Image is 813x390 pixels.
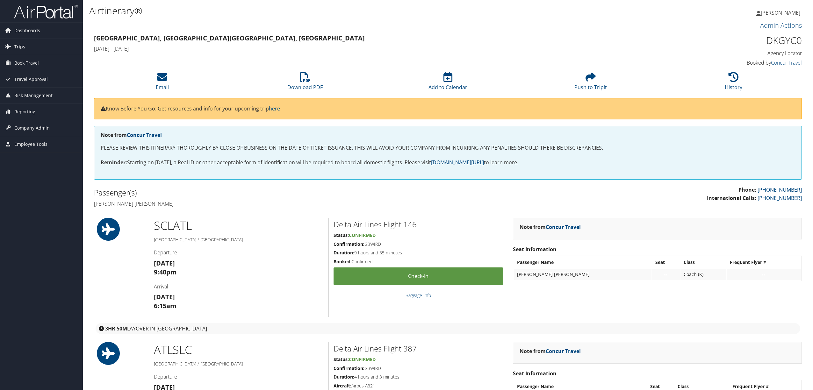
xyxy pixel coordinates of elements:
h5: Airbus A321 [334,383,503,389]
td: [PERSON_NAME] [PERSON_NAME] [514,269,651,280]
strong: Phone: [738,186,756,193]
strong: Confirmation: [334,365,364,371]
h4: Departure [154,373,324,380]
h5: G3WIRD [334,241,503,247]
strong: Seat Information [513,370,557,377]
strong: Reminder: [101,159,127,166]
span: [PERSON_NAME] [761,9,800,16]
th: Seat [652,257,680,268]
a: [PERSON_NAME] [756,3,807,22]
h5: G3WIRD [334,365,503,372]
strong: Duration: [334,250,354,256]
strong: Note from [520,348,581,355]
strong: Seat Information [513,246,557,253]
span: Book Travel [14,55,39,71]
a: Download PDF [287,75,323,91]
h1: ATL SLC [154,342,324,358]
strong: Status: [334,232,349,238]
a: Concur Travel [546,348,581,355]
span: Travel Approval [14,71,48,87]
a: Concur Travel [771,59,802,66]
h5: 9 hours and 35 minutes [334,250,503,256]
h1: Airtinerary® [89,4,567,18]
h2: Passenger(s) [94,187,443,198]
strong: Note from [520,223,581,230]
a: Email [156,75,169,91]
th: Frequent Flyer # [727,257,801,268]
span: Risk Management [14,88,53,103]
th: Class [680,257,726,268]
p: Starting on [DATE], a Real ID or other acceptable form of identification will be required to boar... [101,159,795,167]
a: History [725,75,742,91]
a: Check-in [334,267,503,285]
h5: Confirmed [334,259,503,265]
strong: Duration: [334,374,354,380]
h2: Delta Air Lines Flight 146 [334,219,503,230]
a: [PHONE_NUMBER] [758,186,802,193]
h4: [PERSON_NAME] [PERSON_NAME] [94,200,443,207]
span: Company Admin [14,120,50,136]
span: Trips [14,39,25,55]
strong: Booked: [334,259,352,265]
h5: [GEOGRAPHIC_DATA] / [GEOGRAPHIC_DATA] [154,237,324,243]
span: Confirmed [349,232,376,238]
td: Coach (K) [680,269,726,280]
h4: [DATE] - [DATE] [94,45,622,52]
a: Add to Calendar [428,75,467,91]
h4: Booked by [632,59,802,66]
strong: [DATE] [154,293,175,301]
strong: Confirmation: [334,241,364,247]
h4: Agency Locator [632,50,802,57]
h2: Delta Air Lines Flight 387 [334,343,503,354]
div: layover in [GEOGRAPHIC_DATA] [96,323,800,334]
span: Confirmed [349,356,376,362]
strong: 9:40pm [154,268,177,276]
strong: Note from [101,131,162,138]
strong: [GEOGRAPHIC_DATA], [GEOGRAPHIC_DATA] [GEOGRAPHIC_DATA], [GEOGRAPHIC_DATA] [94,34,365,42]
a: Admin Actions [760,21,802,30]
h4: Arrival [154,283,324,290]
p: Know Before You Go: Get resources and info for your upcoming trip [101,105,795,113]
a: Concur Travel [546,223,581,230]
a: [DOMAIN_NAME][URL] [431,159,484,166]
strong: [DATE] [154,259,175,267]
div: -- [730,272,798,277]
h5: [GEOGRAPHIC_DATA] / [GEOGRAPHIC_DATA] [154,361,324,367]
a: here [269,105,280,112]
span: Employee Tools [14,136,47,152]
img: airportal-logo.png [14,4,78,19]
strong: International Calls: [707,195,756,202]
th: Passenger Name [514,257,651,268]
a: Concur Travel [127,131,162,138]
h1: SCL ATL [154,218,324,234]
a: [PHONE_NUMBER] [758,195,802,202]
span: Dashboards [14,23,40,39]
a: Baggage Info [406,292,431,298]
strong: 3HR 50M [105,325,127,332]
h4: Departure [154,249,324,256]
h1: DKGYC0 [632,34,802,47]
h5: 4 hours and 3 minutes [334,374,503,380]
a: Push to Tripit [574,75,607,91]
strong: 6:15am [154,301,176,310]
strong: Status: [334,356,349,362]
p: PLEASE REVIEW THIS ITINERARY THOROUGHLY BY CLOSE OF BUSINESS ON THE DATE OF TICKET ISSUANCE. THIS... [101,144,795,152]
strong: Aircraft: [334,383,351,389]
span: Reporting [14,104,35,120]
div: -- [655,272,677,277]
